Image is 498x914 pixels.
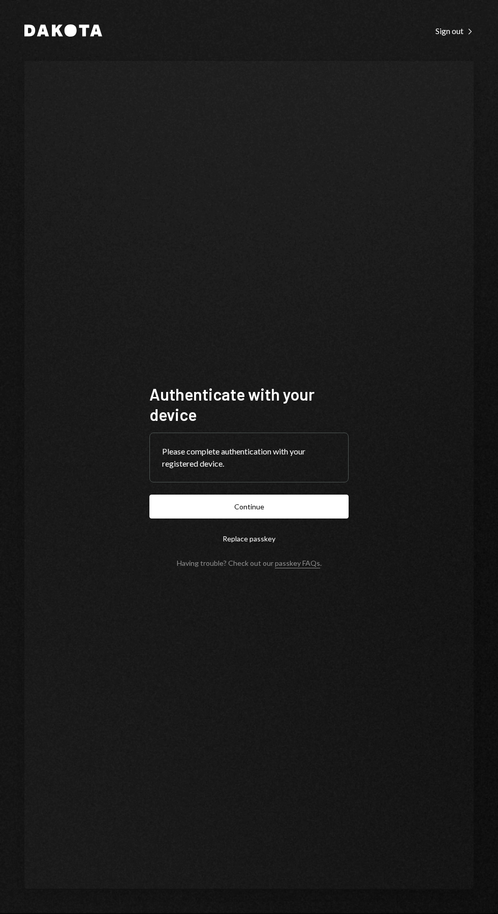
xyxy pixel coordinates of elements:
[149,527,349,551] button: Replace passkey
[162,445,336,470] div: Please complete authentication with your registered device.
[149,384,349,424] h1: Authenticate with your device
[435,25,474,36] a: Sign out
[149,495,349,519] button: Continue
[177,559,322,567] div: Having trouble? Check out our .
[435,26,474,36] div: Sign out
[275,559,320,568] a: passkey FAQs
